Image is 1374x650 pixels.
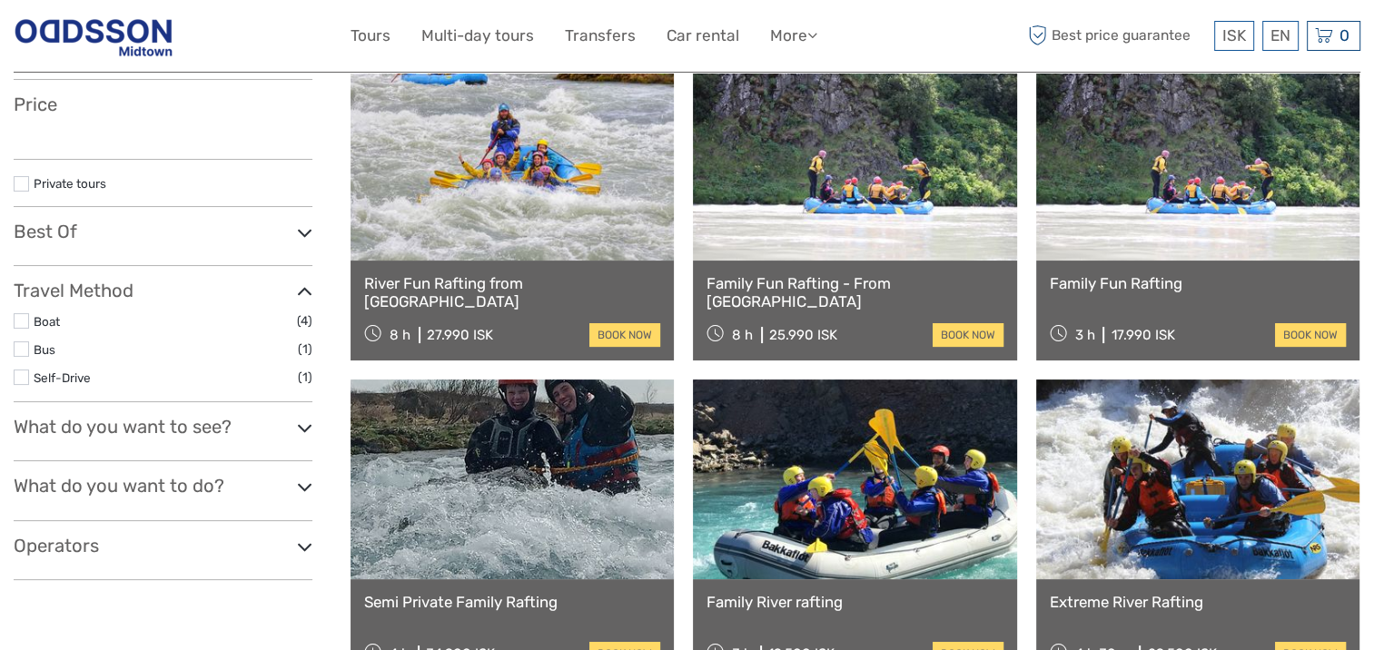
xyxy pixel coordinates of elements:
[14,535,312,556] h3: Operators
[1074,327,1094,343] span: 3 h
[1111,327,1174,343] div: 17.990 ISK
[34,176,106,191] a: Private tours
[427,327,493,343] div: 27.990 ISK
[14,94,312,115] h3: Price
[1050,274,1346,292] a: Family Fun Rafting
[351,23,390,49] a: Tours
[589,323,660,347] a: book now
[364,274,660,311] a: River Fun Rafting from [GEOGRAPHIC_DATA]
[707,593,1003,611] a: Family River rafting
[34,342,55,357] a: Bus
[565,23,636,49] a: Transfers
[364,593,660,611] a: Semi Private Family Rafting
[14,14,173,58] img: Reykjavik Residence
[933,323,1003,347] a: book now
[667,23,739,49] a: Car rental
[390,327,410,343] span: 8 h
[770,23,817,49] a: More
[297,310,312,331] span: (4)
[1337,26,1352,44] span: 0
[1023,21,1210,51] span: Best price guarantee
[14,280,312,301] h3: Travel Method
[1262,21,1299,51] div: EN
[34,314,60,329] a: Boat
[769,327,837,343] div: 25.990 ISK
[1222,26,1246,44] span: ISK
[1275,323,1346,347] a: book now
[34,370,91,385] a: Self-Drive
[14,475,312,497] h3: What do you want to do?
[298,367,312,388] span: (1)
[298,339,312,359] span: (1)
[707,274,1003,311] a: Family Fun Rafting - From [GEOGRAPHIC_DATA]
[421,23,534,49] a: Multi-day tours
[732,327,753,343] span: 8 h
[14,416,312,438] h3: What do you want to see?
[1050,593,1346,611] a: Extreme River Rafting
[14,221,312,242] h3: Best Of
